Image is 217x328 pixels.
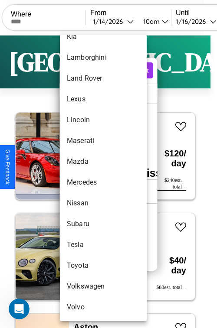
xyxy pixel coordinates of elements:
iframe: Intercom live chat [9,299,30,319]
li: Maserati [60,130,147,151]
li: Lamborghini [60,47,147,68]
li: Mazda [60,151,147,172]
li: Mercedes [60,172,147,193]
li: Lexus [60,89,147,110]
div: Give Feedback [4,149,10,185]
li: Land Rover [60,68,147,89]
li: Lincoln [60,110,147,130]
li: Toyota [60,255,147,276]
li: Volkswagen [60,276,147,297]
li: Nissan [60,193,147,214]
li: Volvo [60,297,147,318]
li: Tesla [60,234,147,255]
li: Kia [60,26,147,47]
li: Subaru [60,214,147,234]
